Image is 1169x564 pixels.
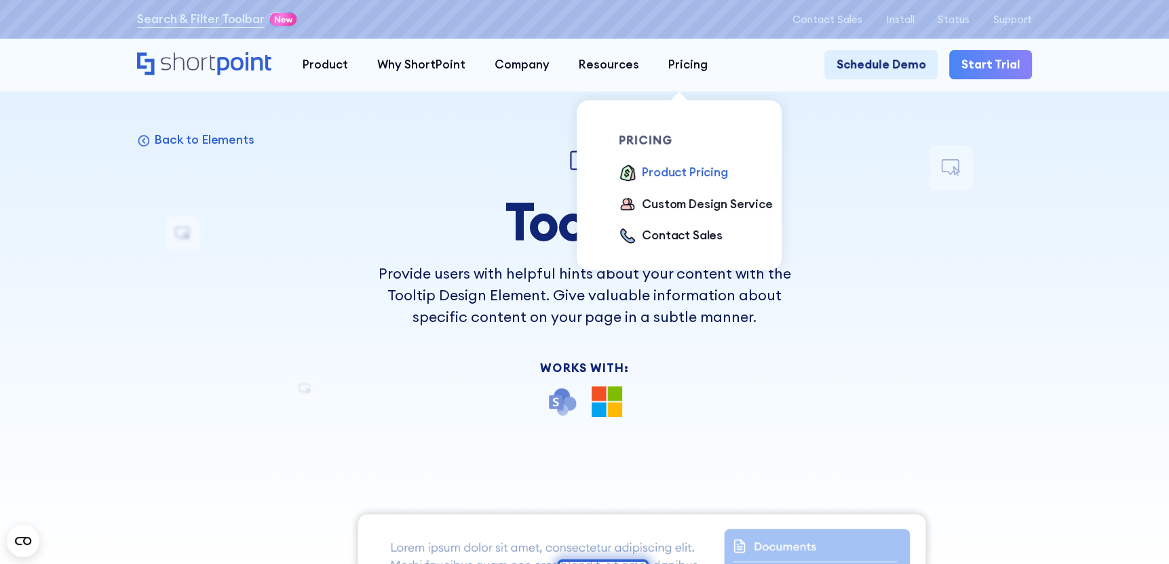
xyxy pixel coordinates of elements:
a: Start Trial [949,50,1031,79]
img: Tooltip [567,146,602,181]
a: Back to Elements [137,132,254,148]
div: Pricing [668,56,708,74]
a: Install [886,14,915,25]
div: Custom Design Service [642,196,772,214]
iframe: Chat Widget [925,407,1169,564]
a: Home [137,52,273,78]
img: Microsoft 365 logo [592,386,622,417]
a: Contact Sales [792,14,862,25]
a: Resources [564,50,653,79]
img: SharePoint icon [547,386,577,417]
a: Contact Sales [619,227,723,247]
a: Product Pricing [619,164,728,184]
div: Product Pricing [642,164,727,182]
div: pricing [619,135,782,146]
button: Open CMP widget [7,525,39,557]
a: Support [993,14,1032,25]
div: Contact Sales [642,227,723,245]
p: Provide users with helpful hints about your content with the Tooltip Design Element. Give valuabl... [365,262,803,328]
div: Works With: [365,363,803,374]
a: Status [938,14,970,25]
a: Product [288,50,362,79]
a: Company [480,50,564,79]
p: Back to Elements [154,132,254,148]
a: Pricing [654,50,723,79]
div: Product [303,56,348,74]
div: Company [495,56,550,74]
a: Schedule Demo [824,50,937,79]
a: Search & Filter Toolbar [137,11,264,28]
a: Why ShortPoint [362,50,480,79]
h1: Tooltip [365,193,803,250]
div: Resources [579,56,639,74]
div: Why ShortPoint [377,56,465,74]
a: Custom Design Service [619,196,773,216]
